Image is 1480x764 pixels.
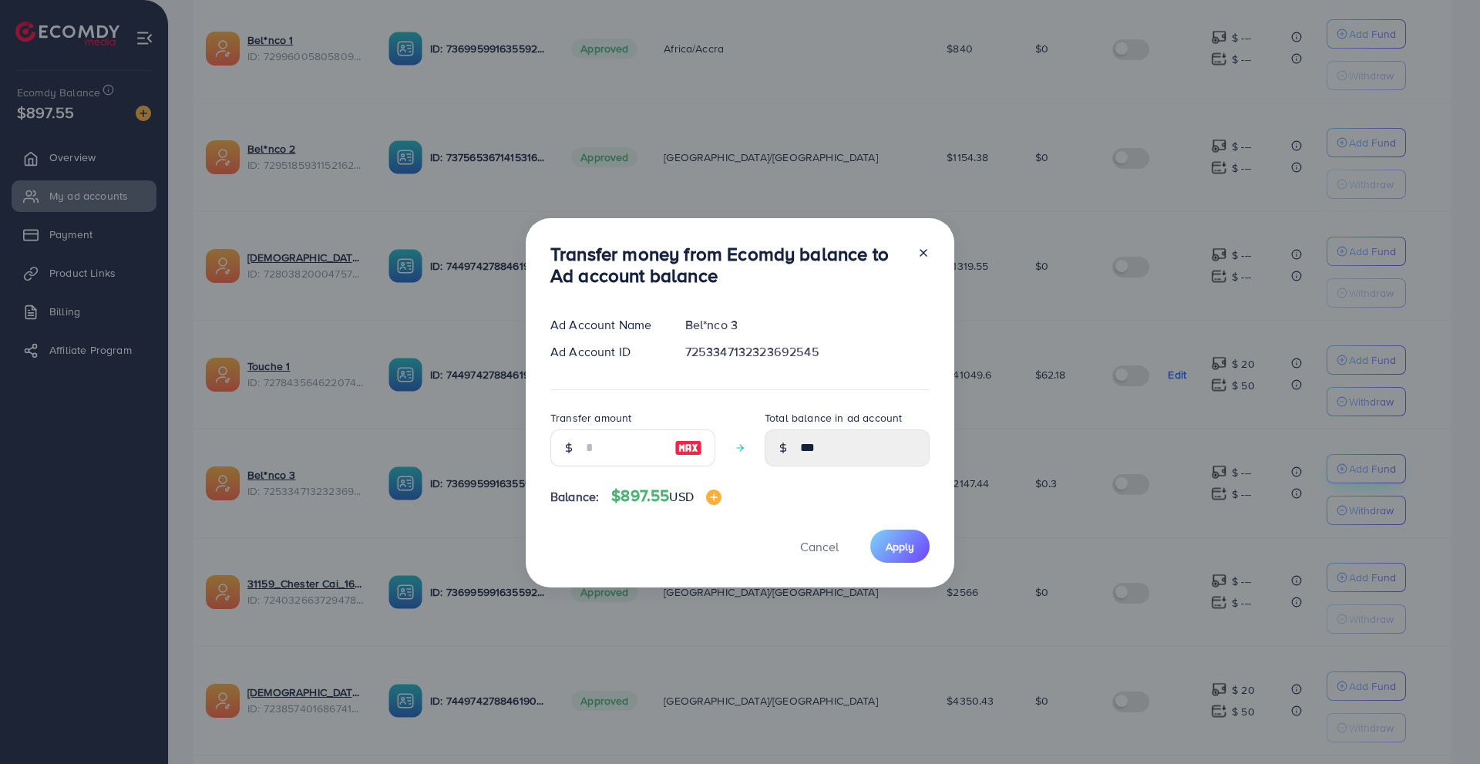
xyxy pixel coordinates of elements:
img: image [706,490,721,505]
span: Apply [886,539,914,554]
div: 7253347132323692545 [673,343,942,361]
h4: $897.55 [611,486,721,506]
div: Ad Account Name [538,316,673,334]
div: Ad Account ID [538,343,673,361]
iframe: Chat [1414,695,1468,752]
button: Cancel [781,530,858,563]
span: Balance: [550,488,599,506]
div: Bel*nco 3 [673,316,942,334]
img: image [674,439,702,457]
label: Total balance in ad account [765,410,902,426]
label: Transfer amount [550,410,631,426]
button: Apply [870,530,930,563]
span: USD [669,488,693,505]
span: Cancel [800,538,839,555]
h3: Transfer money from Ecomdy balance to Ad account balance [550,243,905,288]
